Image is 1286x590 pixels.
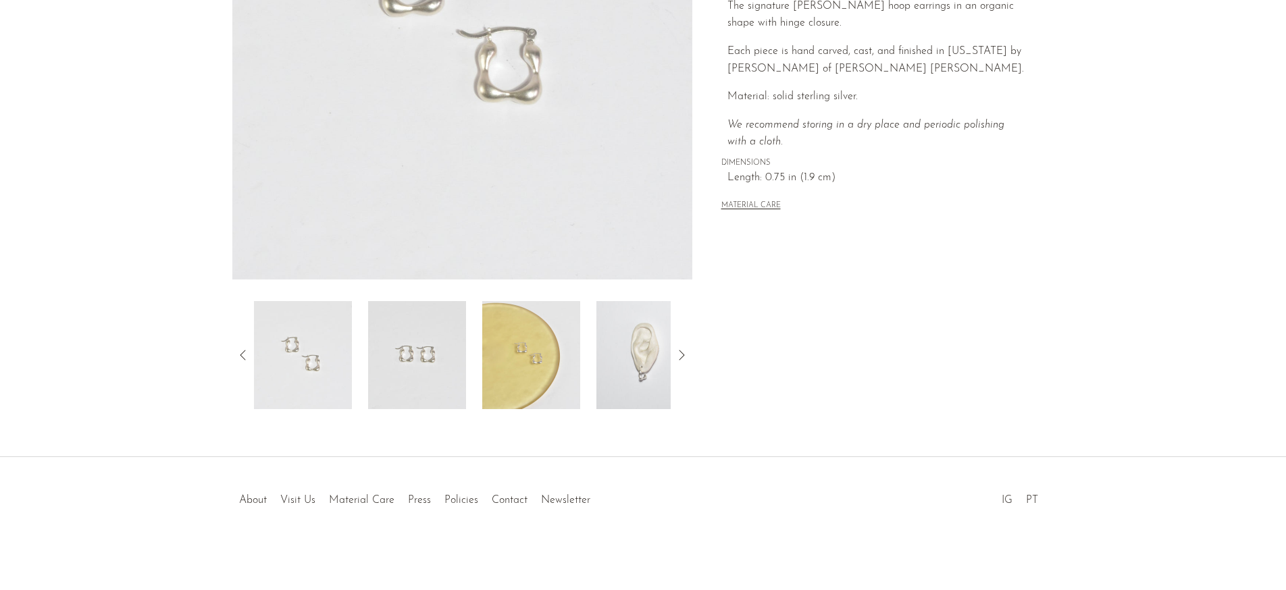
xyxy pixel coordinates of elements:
img: Owen Earrings [368,301,466,409]
p: Material: solid sterling silver. [727,88,1025,106]
a: PT [1026,495,1038,506]
a: Press [408,495,431,506]
ul: Quick links [232,484,597,510]
a: About [239,495,267,506]
img: Owen Earrings [254,301,352,409]
span: DIMENSIONS [721,157,1025,169]
a: Policies [444,495,478,506]
p: Each piece is hand carved, cast, and finished in [US_STATE] by [PERSON_NAME] of [PERSON_NAME] [PE... [727,43,1025,78]
ul: Social Medias [995,484,1045,510]
a: IG [1002,495,1012,506]
span: Length: 0.75 in (1.9 cm) [727,169,1025,187]
button: MATERIAL CARE [721,201,781,211]
a: Visit Us [280,495,315,506]
img: Owen Earrings [482,301,580,409]
img: Owen Earrings [596,301,694,409]
a: Material Care [329,495,394,506]
span: The signature [PERSON_NAME] hoop earrings in an organic shape with hinge closure. [727,1,1014,29]
i: We recommend storing in a dry place and periodic polishing with a cloth. [727,119,1004,148]
a: Contact [492,495,528,506]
